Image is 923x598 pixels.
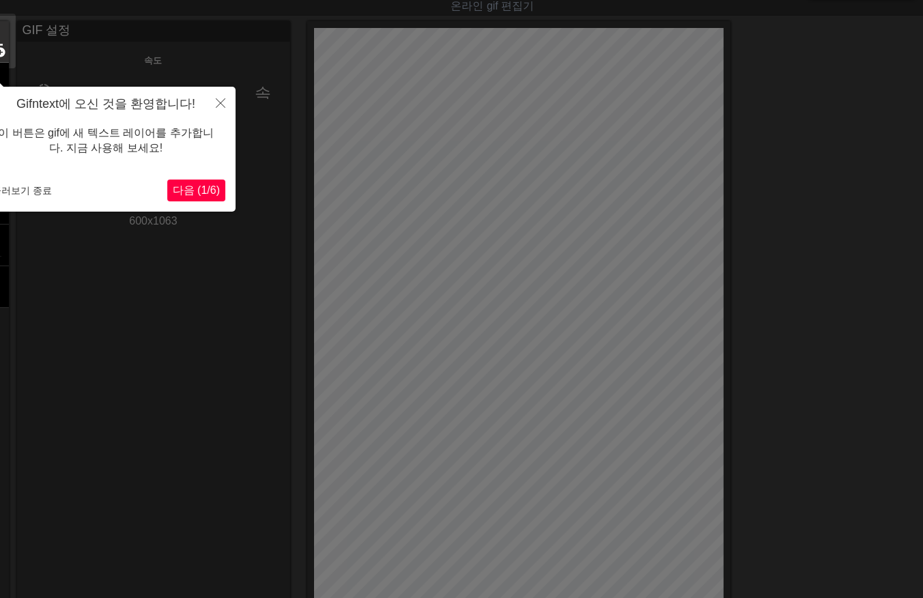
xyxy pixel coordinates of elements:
[173,184,220,196] span: 다음 (1/6)
[167,180,225,201] button: 다음
[205,87,236,118] button: 닫다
